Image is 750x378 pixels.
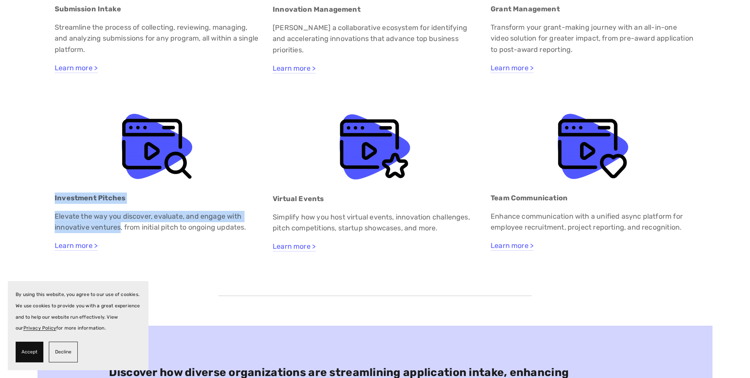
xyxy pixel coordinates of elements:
[55,241,98,251] a: Learn more >
[273,242,316,251] a: Learn more >
[491,64,534,73] a: Learn more >
[711,341,750,378] iframe: Chat Widget
[491,5,560,13] strong: Grant Management
[55,22,259,55] p: Streamline the process of collecting, reviewing, managing, and analyzing submissions for any prog...
[491,211,695,234] p: Enhance communication with a unified async platform for employee recruitment, project reporting, ...
[8,281,148,370] section: Cookie banner
[16,289,141,334] p: By using this website, you agree to our use of cookies. We use cookies to provide you with a grea...
[55,211,259,234] p: Elevate the way you discover, evaluate, and engage with innovative ventures, from initial pitch t...
[273,5,361,14] strong: Innovation Management
[491,241,534,251] a: Learn more >
[491,22,695,55] p: Transform your grant-making journey with an all-in-one video solution for greater impact, from pr...
[55,346,71,358] span: Decline
[55,5,121,13] strong: Submission Intake
[273,194,324,203] strong: Virtual Events
[273,212,477,234] p: Simplify how you host virtual events, innovation challenges, pitch competitions, startup showcase...
[273,64,316,73] a: Learn more >
[273,22,477,56] p: [PERSON_NAME] a collaborative ecosystem for identifying and accelerating innovations that advance...
[16,342,43,362] button: Accept
[491,194,568,202] strong: Team Communication
[23,325,57,331] a: Privacy Policy
[55,194,125,202] strong: Investment Pitches
[21,346,37,358] span: Accept
[49,342,78,362] button: Decline
[55,64,98,73] a: Learn more >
